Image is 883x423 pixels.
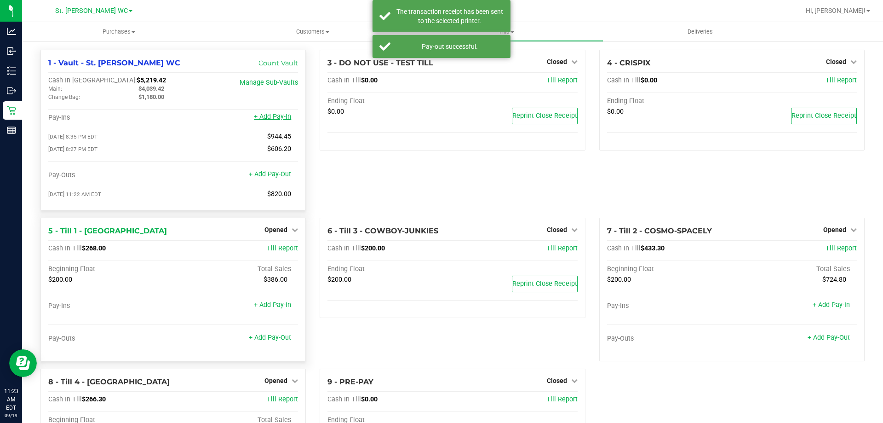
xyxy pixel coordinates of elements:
[9,349,37,377] iframe: Resource center
[732,265,857,273] div: Total Sales
[48,244,82,252] span: Cash In Till
[547,58,567,65] span: Closed
[327,76,361,84] span: Cash In Till
[267,190,291,198] span: $820.00
[267,244,298,252] a: Till Report
[48,302,173,310] div: Pay-Ins
[48,276,72,284] span: $200.00
[607,244,641,252] span: Cash In Till
[607,265,732,273] div: Beginning Float
[48,335,173,343] div: Pay-Outs
[4,387,18,412] p: 11:23 AM EDT
[267,133,291,140] span: $944.45
[546,76,578,84] a: Till Report
[48,171,173,180] div: Pay-Outs
[258,59,298,67] a: Count Vault
[138,93,164,100] span: $1,180.00
[7,66,16,75] inline-svg: Inventory
[249,334,291,342] a: + Add Pay-Out
[48,94,80,100] span: Change Bag:
[826,76,857,84] span: Till Report
[547,377,567,384] span: Closed
[327,97,453,105] div: Ending Float
[607,108,624,116] span: $0.00
[327,108,344,116] span: $0.00
[547,226,567,233] span: Closed
[826,58,846,65] span: Closed
[813,301,850,309] a: + Add Pay-In
[82,395,106,403] span: $266.30
[546,395,578,403] a: Till Report
[826,244,857,252] a: Till Report
[22,28,216,36] span: Purchases
[48,58,180,67] span: 1 - Vault - St. [PERSON_NAME] WC
[808,334,850,342] a: + Add Pay-Out
[48,191,101,197] span: [DATE] 11:22 AM EDT
[264,226,287,233] span: Opened
[138,85,164,92] span: $4,039.42
[82,244,106,252] span: $268.00
[327,226,438,235] span: 6 - Till 3 - COWBOY-JUNKIES
[267,145,291,153] span: $606.20
[48,265,173,273] div: Beginning Float
[327,58,433,67] span: 3 - DO NOT USE - TEST TILL
[823,226,846,233] span: Opened
[641,76,657,84] span: $0.00
[327,265,453,273] div: Ending Float
[361,76,378,84] span: $0.00
[396,42,504,51] div: Pay-out successful.
[7,86,16,95] inline-svg: Outbound
[361,395,378,403] span: $0.00
[254,301,291,309] a: + Add Pay-In
[607,97,732,105] div: Ending Float
[396,7,504,25] div: The transaction receipt has been sent to the selected printer.
[7,27,16,36] inline-svg: Analytics
[216,22,409,41] a: Customers
[603,22,797,41] a: Deliveries
[7,106,16,115] inline-svg: Retail
[512,108,578,124] button: Reprint Close Receipt
[137,76,166,84] span: $5,219.42
[48,377,170,386] span: 8 - Till 4 - [GEOGRAPHIC_DATA]
[48,146,97,152] span: [DATE] 8:27 PM EDT
[264,276,287,284] span: $386.00
[806,7,866,14] span: Hi, [PERSON_NAME]!
[512,280,577,288] span: Reprint Close Receipt
[48,86,62,92] span: Main:
[607,76,641,84] span: Cash In Till
[822,276,846,284] span: $724.80
[22,22,216,41] a: Purchases
[264,377,287,384] span: Opened
[48,133,97,140] span: [DATE] 8:35 PM EDT
[327,395,361,403] span: Cash In Till
[607,276,631,284] span: $200.00
[48,114,173,122] div: Pay-Ins
[240,79,298,87] a: Manage Sub-Vaults
[7,126,16,135] inline-svg: Reports
[4,412,18,419] p: 09/19
[546,244,578,252] a: Till Report
[327,276,351,284] span: $200.00
[249,170,291,178] a: + Add Pay-Out
[512,112,577,120] span: Reprint Close Receipt
[267,395,298,403] a: Till Report
[327,244,361,252] span: Cash In Till
[607,58,650,67] span: 4 - CRISPIX
[641,244,665,252] span: $433.30
[7,46,16,56] inline-svg: Inbound
[216,28,409,36] span: Customers
[791,112,856,120] span: Reprint Close Receipt
[327,377,373,386] span: 9 - PRE-PAY
[675,28,725,36] span: Deliveries
[48,76,137,84] span: Cash In [GEOGRAPHIC_DATA]:
[512,276,578,292] button: Reprint Close Receipt
[254,113,291,121] a: + Add Pay-In
[607,226,712,235] span: 7 - Till 2 - COSMO-SPACELY
[791,108,857,124] button: Reprint Close Receipt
